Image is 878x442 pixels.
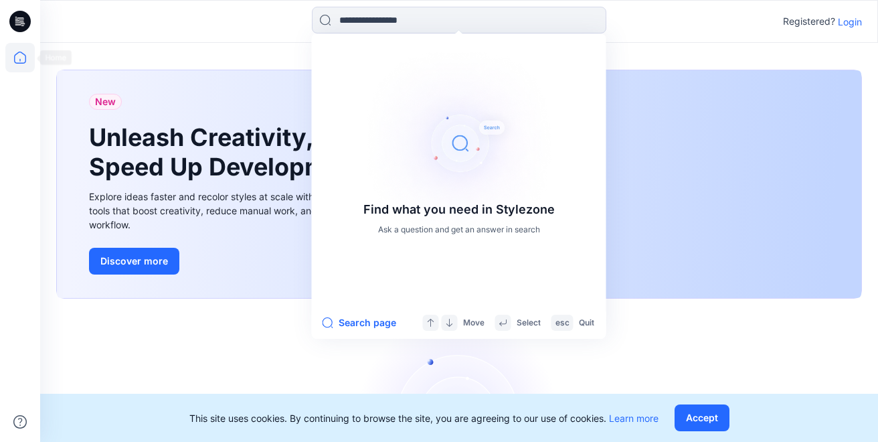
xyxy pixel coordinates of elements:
p: Login [838,15,862,29]
p: This site uses cookies. By continuing to browse the site, you are agreeing to our use of cookies. [189,411,658,425]
button: Discover more [89,248,179,275]
p: Registered? [783,13,835,29]
div: Explore ideas faster and recolor styles at scale with AI-powered tools that boost creativity, red... [89,190,390,232]
h1: Unleash Creativity, Speed Up Development [89,123,370,181]
img: Find what you need [352,36,566,250]
span: New [95,94,116,110]
p: esc [555,316,569,330]
p: Move [463,316,485,330]
p: Select [517,316,541,330]
a: Learn more [609,413,658,424]
p: Quit [579,316,594,330]
a: Discover more [89,248,390,275]
button: Search page [323,315,396,331]
button: Accept [675,404,729,431]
